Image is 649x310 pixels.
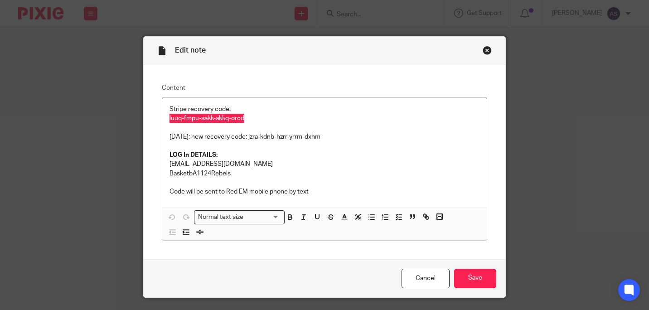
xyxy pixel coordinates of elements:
[170,187,479,196] p: Code will be sent to Red EM mobile phone by text
[194,210,285,224] div: Search for option
[170,114,479,123] p: luuq-fmpu-sakk-akkq-orcd
[170,132,479,151] p: [DATE]: new recovery code: jzra-kdnb-hzrr-yrrm-dxhm
[162,83,487,92] label: Content
[196,213,246,222] span: Normal text size
[170,169,479,178] p: BasketbA1124Rebels
[454,269,496,288] input: Save
[402,269,450,288] a: Cancel
[175,47,206,54] span: Edit note
[483,46,492,55] div: Close this dialog window
[170,105,479,114] p: Stripe recovery code:
[247,213,279,222] input: Search for option
[170,160,479,169] p: [EMAIL_ADDRESS][DOMAIN_NAME]
[170,152,218,158] strong: LOG In DETAILS:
